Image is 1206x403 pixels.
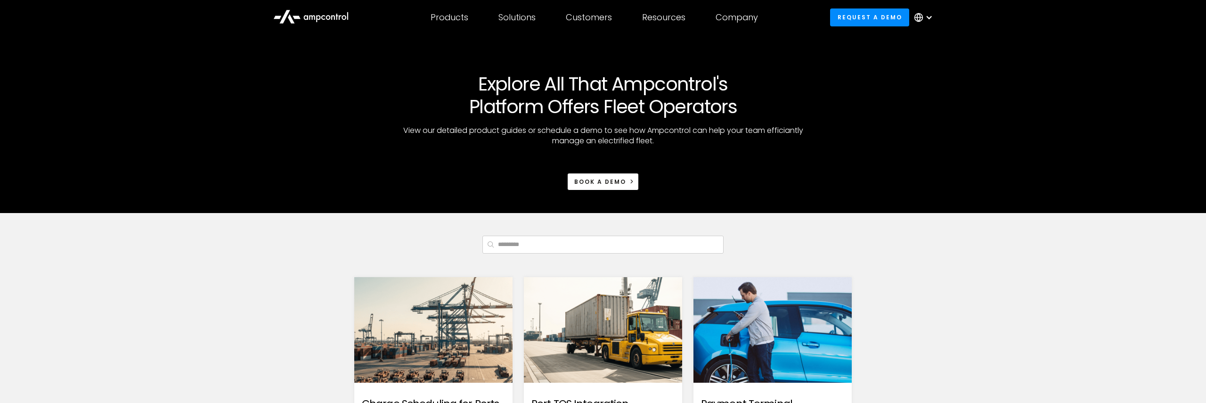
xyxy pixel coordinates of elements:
div: Solutions [498,12,536,23]
div: Customers [566,12,612,23]
div: Resources [642,12,685,23]
div: Company [716,12,758,23]
a: Book a demo [567,173,639,190]
div: Products [431,12,468,23]
a: Request a demo [830,8,909,26]
span: Book a demo [574,178,626,186]
h1: Explore All That Ampcontrol's Platform Offers Fleet Operators [437,73,769,118]
p: View our detailed product guides or schedule a demo to see how Ampcontrol can help your team effi... [396,125,810,147]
